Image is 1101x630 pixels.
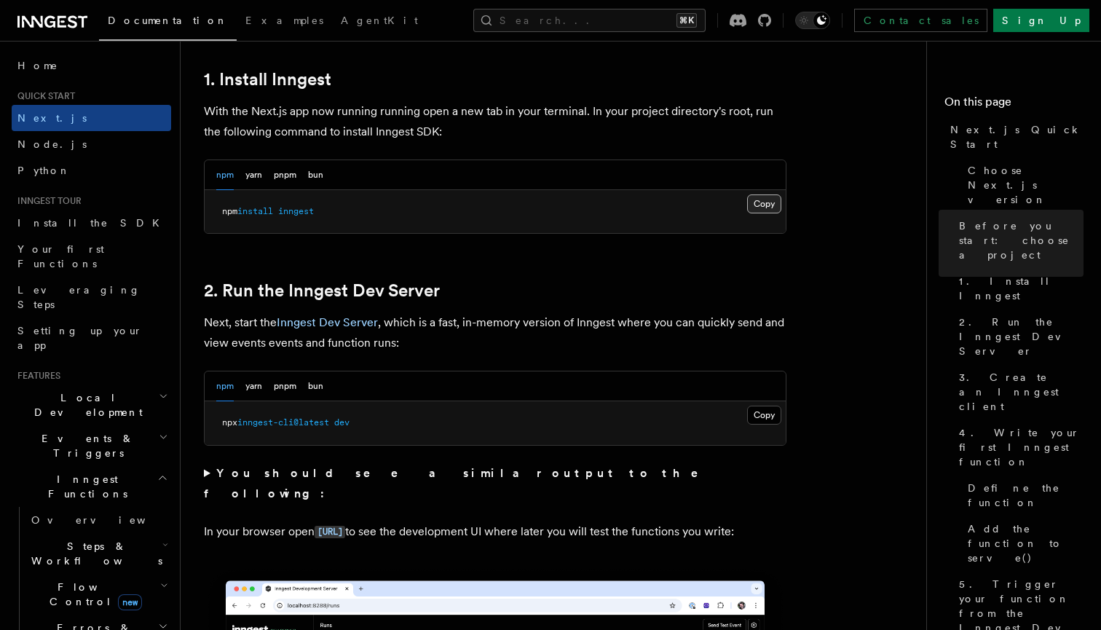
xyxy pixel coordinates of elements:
a: Choose Next.js version [962,157,1084,213]
button: npm [216,371,234,401]
button: Inngest Functions [12,466,171,507]
a: [URL] [315,524,345,538]
button: yarn [245,371,262,401]
span: install [237,206,273,216]
span: Add the function to serve() [968,521,1084,565]
span: Home [17,58,58,73]
span: 3. Create an Inngest client [959,370,1084,414]
button: bun [308,371,323,401]
a: Install the SDK [12,210,171,236]
span: Python [17,165,71,176]
button: Search...⌘K [473,9,706,32]
button: Steps & Workflows [25,533,171,574]
span: Install the SDK [17,217,168,229]
button: Toggle dark mode [795,12,830,29]
a: Define the function [962,475,1084,516]
a: 2. Run the Inngest Dev Server [953,309,1084,364]
button: bun [308,160,323,190]
summary: You should see a similar output to the following: [204,463,786,504]
a: 1. Install Inngest [953,268,1084,309]
span: inngest-cli@latest [237,417,329,428]
button: Copy [747,194,781,213]
p: Next, start the , which is a fast, in-memory version of Inngest where you can quickly send and vi... [204,312,786,353]
span: Leveraging Steps [17,284,141,310]
span: Documentation [108,15,228,26]
a: Overview [25,507,171,533]
button: pnpm [274,160,296,190]
h4: On this page [944,93,1084,117]
a: Next.js Quick Start [944,117,1084,157]
span: Overview [31,514,181,526]
span: Features [12,370,60,382]
kbd: ⌘K [676,13,697,28]
a: Contact sales [854,9,987,32]
span: npm [222,206,237,216]
a: Home [12,52,171,79]
span: Setting up your app [17,325,143,351]
span: Before you start: choose a project [959,218,1084,262]
span: dev [334,417,350,428]
a: 4. Write your first Inngest function [953,420,1084,475]
span: Quick start [12,90,75,102]
a: 1. Install Inngest [204,69,331,90]
span: Inngest Functions [12,472,157,501]
a: AgentKit [332,4,427,39]
a: 2. Run the Inngest Dev Server [204,280,440,301]
a: Python [12,157,171,184]
span: npx [222,417,237,428]
button: Flow Controlnew [25,574,171,615]
code: [URL] [315,526,345,538]
span: Inngest tour [12,195,82,207]
a: Setting up your app [12,318,171,358]
span: Define the function [968,481,1084,510]
a: 3. Create an Inngest client [953,364,1084,420]
span: Your first Functions [17,243,104,269]
a: Add the function to serve() [962,516,1084,571]
a: Sign Up [993,9,1089,32]
button: yarn [245,160,262,190]
a: Examples [237,4,332,39]
span: Choose Next.js version [968,163,1084,207]
span: 4. Write your first Inngest function [959,425,1084,469]
span: Local Development [12,390,159,420]
span: Next.js Quick Start [950,122,1084,151]
span: 2. Run the Inngest Dev Server [959,315,1084,358]
strong: You should see a similar output to the following: [204,466,719,500]
button: Copy [747,406,781,425]
a: Your first Functions [12,236,171,277]
span: Examples [245,15,323,26]
a: Before you start: choose a project [953,213,1084,268]
button: pnpm [274,371,296,401]
button: npm [216,160,234,190]
span: Steps & Workflows [25,539,162,568]
span: Flow Control [25,580,160,609]
p: With the Next.js app now running running open a new tab in your terminal. In your project directo... [204,101,786,142]
a: Leveraging Steps [12,277,171,318]
button: Events & Triggers [12,425,171,466]
p: In your browser open to see the development UI where later you will test the functions you write: [204,521,786,543]
span: new [118,594,142,610]
a: Next.js [12,105,171,131]
span: Events & Triggers [12,431,159,460]
span: Next.js [17,112,87,124]
a: Inngest Dev Server [277,315,378,329]
span: inngest [278,206,314,216]
span: AgentKit [341,15,418,26]
span: Node.js [17,138,87,150]
a: Documentation [99,4,237,41]
a: Node.js [12,131,171,157]
button: Local Development [12,385,171,425]
span: 1. Install Inngest [959,274,1084,303]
